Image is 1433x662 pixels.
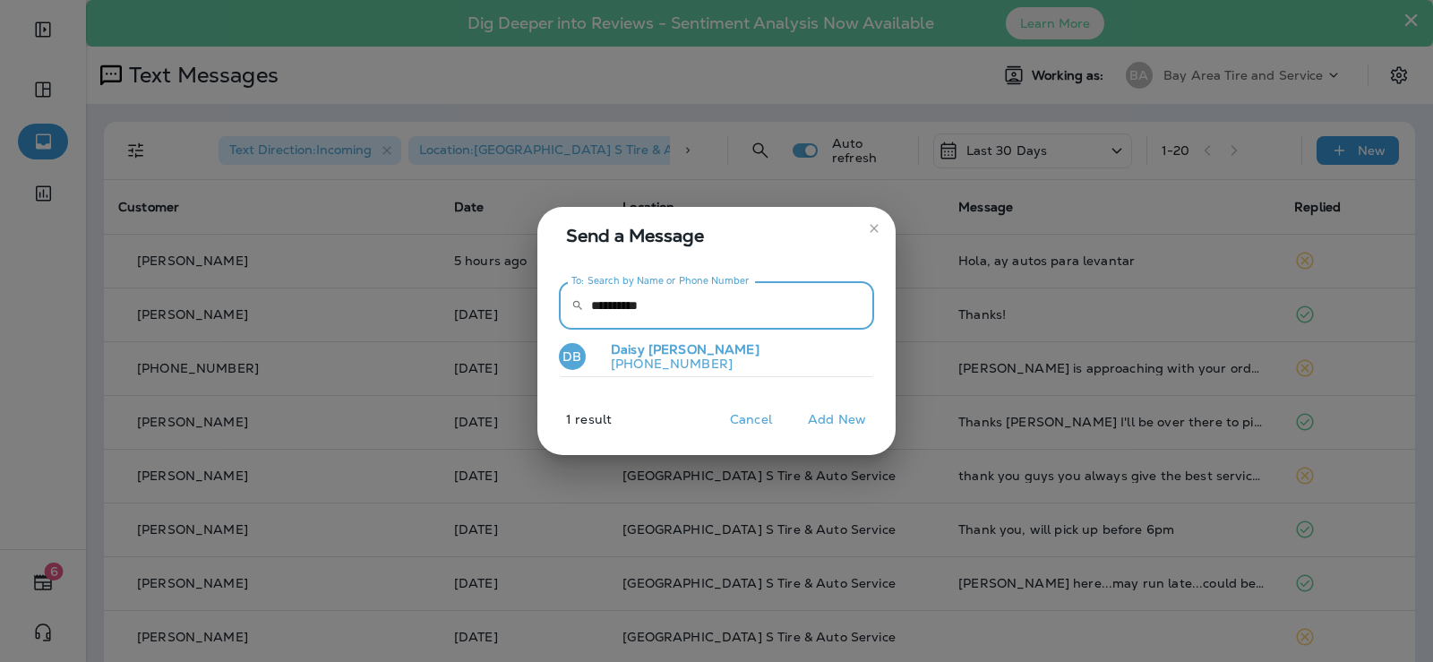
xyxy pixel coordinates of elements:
[530,412,612,441] p: 1 result
[648,341,759,357] span: [PERSON_NAME]
[799,406,875,434] button: Add New
[571,274,750,288] label: To: Search by Name or Phone Number
[566,221,874,250] span: Send a Message
[611,341,645,357] span: Daisy
[559,337,874,378] button: DBDaisy [PERSON_NAME][PHONE_NUMBER]
[596,357,759,371] p: [PHONE_NUMBER]
[860,214,888,243] button: close
[717,406,785,434] button: Cancel
[559,343,586,370] div: DB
